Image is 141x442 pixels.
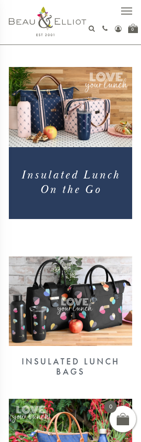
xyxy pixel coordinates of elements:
[9,339,132,377] a: Insulated Lunch Bags Insulated Lunch Bags
[15,168,126,197] h1: Insulated Lunch On the Go
[128,24,138,33] a: 0
[104,401,117,413] span: 0
[9,67,132,147] img: Monogram Candy Floss & Midnight Set
[9,357,132,377] div: Insulated Lunch Bags
[9,256,132,346] img: Insulated Lunch Bags
[9,7,86,36] img: logo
